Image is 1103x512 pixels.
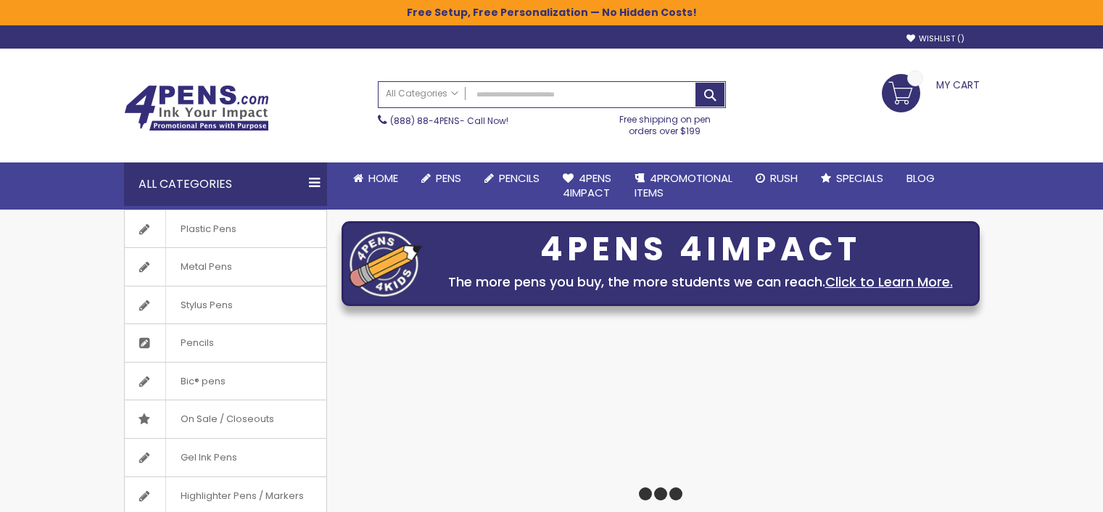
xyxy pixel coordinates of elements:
[165,248,247,286] span: Metal Pens
[770,170,798,186] span: Rush
[125,439,326,476] a: Gel Ink Pens
[436,170,461,186] span: Pens
[386,88,458,99] span: All Categories
[125,363,326,400] a: Bic® pens
[368,170,398,186] span: Home
[836,170,883,186] span: Specials
[125,400,326,438] a: On Sale / Closeouts
[165,286,247,324] span: Stylus Pens
[551,162,623,210] a: 4Pens4impact
[125,248,326,286] a: Metal Pens
[390,115,508,127] span: - Call Now!
[379,82,466,106] a: All Categories
[623,162,744,210] a: 4PROMOTIONALITEMS
[410,162,473,194] a: Pens
[165,210,251,248] span: Plastic Pens
[390,115,460,127] a: (888) 88-4PENS
[165,363,240,400] span: Bic® pens
[125,324,326,362] a: Pencils
[342,162,410,194] a: Home
[124,85,269,131] img: 4Pens Custom Pens and Promotional Products
[124,162,327,206] div: All Categories
[906,170,935,186] span: Blog
[350,231,422,297] img: four_pen_logo.png
[604,108,726,137] div: Free shipping on pen orders over $199
[499,170,540,186] span: Pencils
[825,273,953,291] a: Click to Learn More.
[165,439,252,476] span: Gel Ink Pens
[165,324,228,362] span: Pencils
[125,210,326,248] a: Plastic Pens
[635,170,732,200] span: 4PROMOTIONAL ITEMS
[429,272,972,292] div: The more pens you buy, the more students we can reach.
[125,286,326,324] a: Stylus Pens
[744,162,809,194] a: Rush
[473,162,551,194] a: Pencils
[165,400,289,438] span: On Sale / Closeouts
[563,170,611,200] span: 4Pens 4impact
[895,162,946,194] a: Blog
[906,33,964,44] a: Wishlist
[429,234,972,265] div: 4PENS 4IMPACT
[809,162,895,194] a: Specials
